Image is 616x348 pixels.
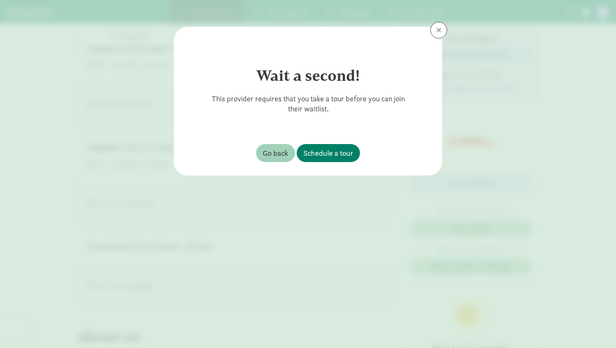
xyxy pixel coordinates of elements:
button: Schedule a tour [297,144,360,162]
button: Go back [256,144,295,162]
h3: Wait a second! [194,67,422,84]
span: Schedule a tour [303,147,353,159]
span: Go back [263,147,288,159]
p: This provider requires that you take a tour before you can join their waitlist. [194,87,422,114]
